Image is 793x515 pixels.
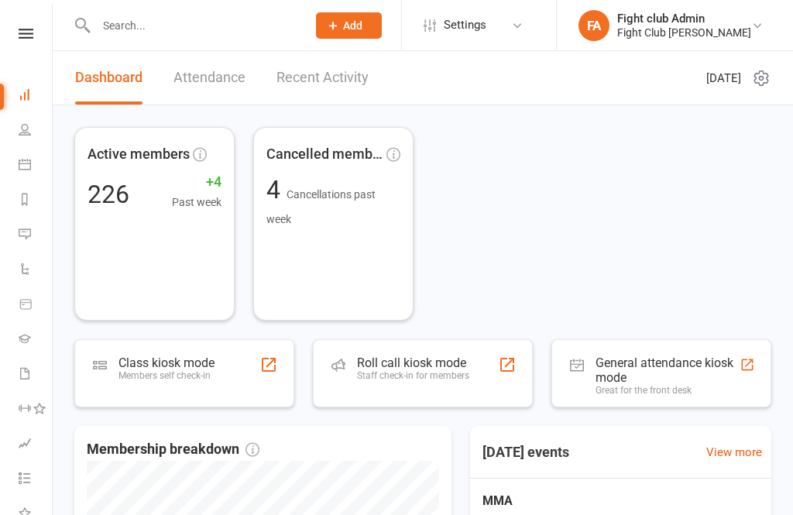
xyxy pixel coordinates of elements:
[357,370,469,381] div: Staff check-in for members
[706,443,762,462] a: View more
[596,355,740,385] div: General attendance kiosk mode
[19,79,53,114] a: Dashboard
[706,69,741,88] span: [DATE]
[266,143,383,166] span: Cancelled members
[19,184,53,218] a: Reports
[19,114,53,149] a: People
[617,26,751,39] div: Fight Club [PERSON_NAME]
[19,288,53,323] a: Product Sales
[91,15,296,36] input: Search...
[173,51,245,105] a: Attendance
[357,355,469,370] div: Roll call kiosk mode
[88,182,129,207] div: 226
[578,10,609,41] div: FA
[19,149,53,184] a: Calendar
[470,438,582,466] h3: [DATE] events
[88,143,190,166] span: Active members
[482,491,681,511] span: MMA
[19,427,53,462] a: Assessments
[118,355,215,370] div: Class kiosk mode
[316,12,382,39] button: Add
[172,194,221,211] span: Past week
[266,188,376,225] span: Cancellations past week
[343,19,362,32] span: Add
[75,51,142,105] a: Dashboard
[276,51,369,105] a: Recent Activity
[172,171,221,194] span: +4
[444,8,486,43] span: Settings
[266,175,287,204] span: 4
[118,370,215,381] div: Members self check-in
[87,438,259,461] span: Membership breakdown
[617,12,751,26] div: Fight club Admin
[596,385,740,396] div: Great for the front desk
